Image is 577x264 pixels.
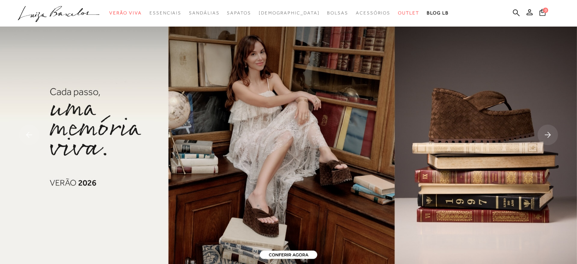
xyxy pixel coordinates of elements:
[259,10,320,16] span: [DEMOGRAPHIC_DATA]
[149,6,181,20] a: noSubCategoriesText
[109,10,142,16] span: Verão Viva
[227,6,251,20] a: noSubCategoriesText
[398,6,419,20] a: noSubCategoriesText
[543,8,548,13] span: 0
[398,10,419,16] span: Outlet
[327,10,348,16] span: Bolsas
[227,10,251,16] span: Sapatos
[189,10,219,16] span: Sandálias
[259,6,320,20] a: noSubCategoriesText
[356,10,390,16] span: Acessórios
[189,6,219,20] a: noSubCategoriesText
[149,10,181,16] span: Essenciais
[427,6,449,20] a: BLOG LB
[356,6,390,20] a: noSubCategoriesText
[109,6,142,20] a: noSubCategoriesText
[327,6,348,20] a: noSubCategoriesText
[427,10,449,16] span: BLOG LB
[537,8,548,19] button: 0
